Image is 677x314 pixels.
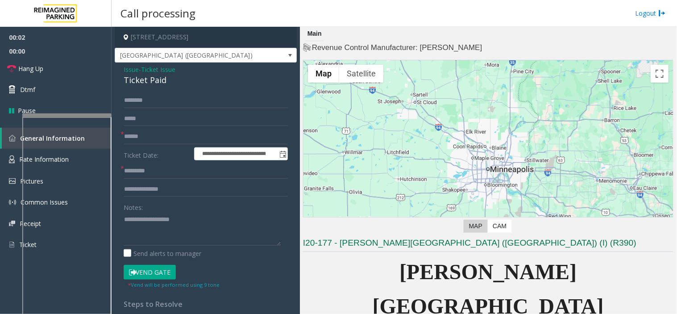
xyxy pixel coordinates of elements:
h4: Steps to Resolve [124,300,288,309]
span: Toggle popup [278,148,287,160]
span: Common Issues [21,198,68,206]
label: Map [464,220,488,233]
span: Issue [124,65,139,74]
h3: Call processing [116,2,200,24]
div: 800 East 28th Street, Minneapolis, MN [482,155,494,172]
img: 'icon' [9,241,15,249]
img: logout [659,8,666,18]
span: Ticket Issue [141,65,175,74]
a: Logout [635,8,666,18]
label: Send alerts to manager [124,249,201,258]
span: Receipt [20,219,41,228]
span: Dtmf [20,85,35,94]
small: Vend will be performed using 9 tone [128,281,220,288]
h3: I20-177 - [PERSON_NAME][GEOGRAPHIC_DATA] ([GEOGRAPHIC_DATA]) (I) (R390) [303,237,673,252]
span: [GEOGRAPHIC_DATA] ([GEOGRAPHIC_DATA]) [115,48,260,63]
button: Toggle fullscreen view [651,65,669,83]
button: Show satellite imagery [339,65,383,83]
span: - [139,65,175,74]
span: General Information [20,134,85,142]
a: General Information [2,128,112,149]
img: 'icon' [9,155,15,163]
div: Main [305,27,324,41]
img: 'icon' [9,199,16,206]
img: 'icon' [9,221,15,226]
span: Pictures [20,177,43,185]
img: 'icon' [9,135,16,142]
button: Vend Gate [124,265,176,280]
label: Ticket Date: [121,147,192,161]
span: Ticket [19,240,37,249]
span: Hang Up [18,64,43,73]
label: CAM [487,220,512,233]
label: Notes: [124,200,143,212]
div: Ticket Paid [124,74,288,86]
button: Show street map [308,65,339,83]
img: 'icon' [9,178,16,184]
h4: Revenue Control Manufacturer: [PERSON_NAME] [303,42,673,53]
h4: [STREET_ADDRESS] [115,27,297,48]
span: Pause [18,106,36,115]
span: Rate Information [19,155,69,163]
